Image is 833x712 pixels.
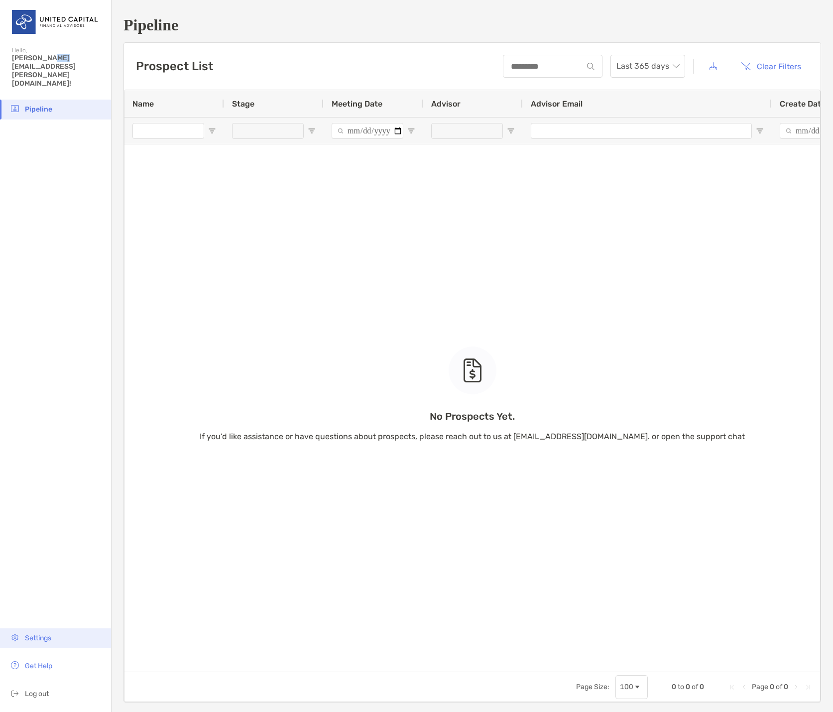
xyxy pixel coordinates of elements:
[733,55,809,77] button: Clear Filters
[804,683,812,691] div: Last Page
[136,59,213,73] h3: Prospect List
[740,683,748,691] div: Previous Page
[770,683,774,691] span: 0
[700,683,704,691] span: 0
[25,690,49,698] span: Log out
[686,683,690,691] span: 0
[678,683,684,691] span: to
[200,410,745,423] p: No Prospects Yet.
[752,683,768,691] span: Page
[615,675,648,699] div: Page Size
[12,54,105,88] span: [PERSON_NAME][EMAIL_ADDRESS][PERSON_NAME][DOMAIN_NAME]!
[123,16,821,34] h1: Pipeline
[12,4,99,40] img: United Capital Logo
[25,662,52,670] span: Get Help
[9,631,21,643] img: settings icon
[25,105,52,114] span: Pipeline
[463,358,482,382] img: empty state icon
[587,63,595,70] img: input icon
[792,683,800,691] div: Next Page
[25,634,51,642] span: Settings
[776,683,782,691] span: of
[692,683,698,691] span: of
[9,103,21,115] img: pipeline icon
[9,659,21,671] img: get-help icon
[728,683,736,691] div: First Page
[616,55,679,77] span: Last 365 days
[200,430,745,443] p: If you’d like assistance or have questions about prospects, please reach out to us at [EMAIL_ADDR...
[576,683,609,691] div: Page Size:
[620,683,633,691] div: 100
[784,683,788,691] span: 0
[672,683,676,691] span: 0
[9,687,21,699] img: logout icon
